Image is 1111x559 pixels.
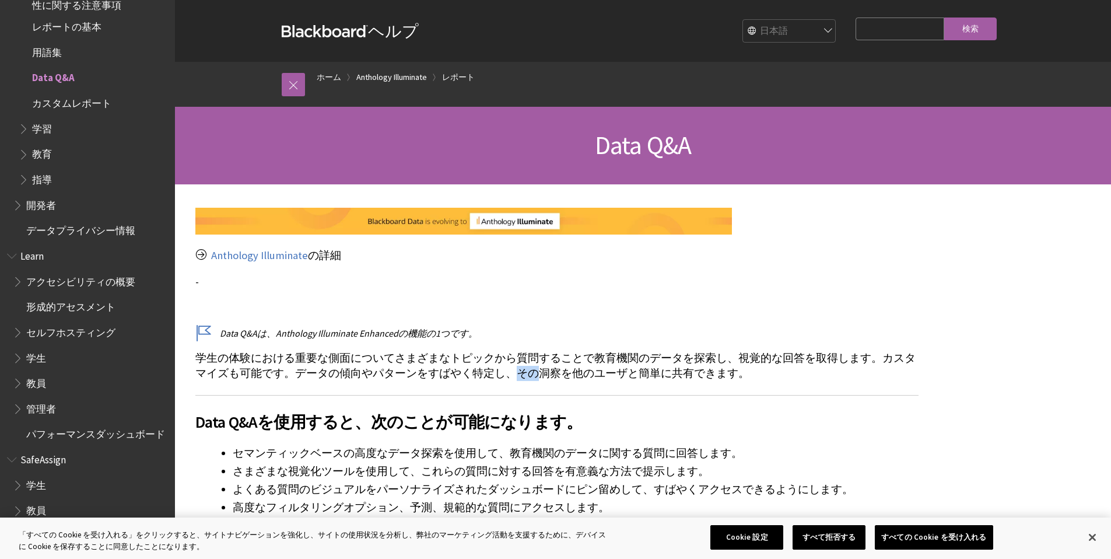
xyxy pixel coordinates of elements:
span: 学生 [26,348,46,364]
button: すべて拒否する [793,525,865,550]
li: 高度なフィルタリングオプション、予測、規範的な質問にアクセスします。 [233,499,919,516]
span: レポートの基本 [32,17,101,33]
span: データプライバシー情報 [26,221,135,237]
div: 「すべての Cookie を受け入れる」をクリックすると、サイトナビゲーションを強化し、サイトの使用状況を分析し、弊社のマーケティング活動を支援するために、デバイスに Cookie を保存するこ... [19,529,611,552]
img: Banner mentioning that Blackboard Data is evolving to Anthology Illuminate [195,208,732,235]
span: 学習 [32,119,52,135]
span: 指導 [32,170,52,186]
p: - [195,274,919,289]
p: 学生の体験における重要な側面についてさまざまなトピックから質問することで教育機関のデータを探索し、視覚的な回答を取得します。カスタマイズも可能です。データの傾向やパターンをすばやく特定し、その洞... [195,351,919,381]
span: 学生 [26,476,46,491]
li: セマンティックベースの高度なデータ探索を使用して、教育機関のデータに関する質問に回答します。 [233,445,919,462]
span: 形成的アセスメント [26,297,115,313]
p: Data Q&Aは、Anthology Illuminate Enhancedの機能の1つです。 [195,327,919,340]
span: SafeAssign [20,450,66,466]
a: Anthology Illuminate [211,249,308,263]
p: の詳細 [195,248,919,263]
span: Data Q&A [32,68,75,84]
a: Blackboardヘルプ [282,20,419,41]
a: ホーム [317,70,341,85]
li: さまざまな視覚化ツールを使用して、これらの質問に対する回答を有意義な方法で提示します。 [233,463,919,480]
span: セルフホスティング [26,323,115,338]
select: Site Language Selector [743,20,836,43]
button: すべての Cookie を受け入れる [875,525,993,550]
button: 閉じる [1080,525,1105,550]
span: アクセシビリティの概要 [26,272,135,288]
nav: Book outline for Blackboard SafeAssign [7,450,168,546]
nav: Book outline for Blackboard Learn Help [7,246,168,444]
h2: Data Q&Aを使用すると、次のことが可能になります。 [195,395,919,434]
input: 検索 [944,18,997,40]
span: カスタムレポート [32,93,111,109]
a: レポート [442,70,475,85]
span: 管理者 [26,399,56,415]
span: 開発者 [26,195,56,211]
span: Data Q&A [595,129,692,161]
a: Anthology Illuminate [356,70,427,85]
strong: Blackboard [282,25,368,37]
li: よくある質問のビジュアルをパーソナライズされたダッシュボードにピン留めして、すばやくアクセスできるようにします。 [233,481,919,498]
span: Learn [20,246,44,262]
button: Cookie 設定 [710,525,783,550]
span: 教員 [26,501,46,517]
span: 教育 [32,145,52,160]
span: パフォーマンスダッシュボード [26,425,165,441]
span: 用語集 [32,43,62,58]
span: 教員 [26,373,46,389]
